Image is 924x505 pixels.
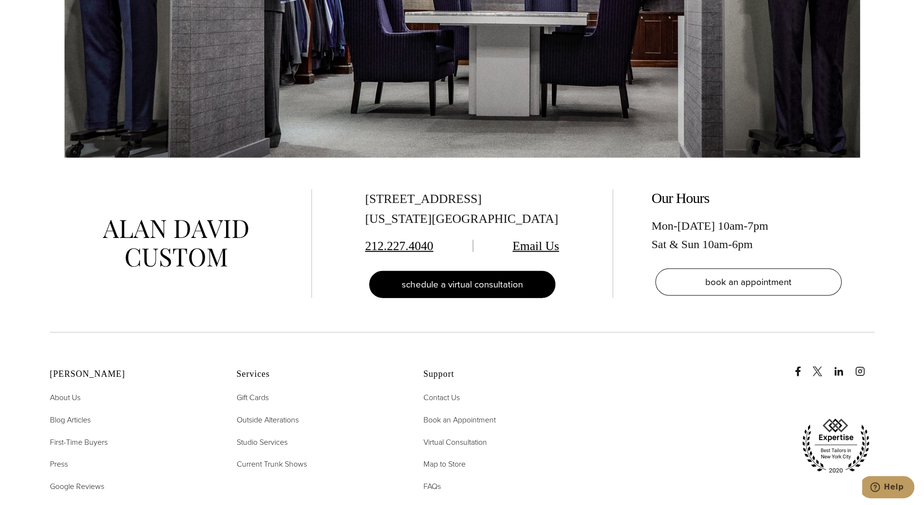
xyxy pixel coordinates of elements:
[797,415,875,477] img: expertise, best tailors in new york city 2020
[50,392,81,403] span: About Us
[50,436,108,449] a: First-Time Buyers
[237,392,269,403] span: Gift Cards
[237,391,399,470] nav: Services Footer Nav
[237,414,299,425] span: Outside Alterations
[834,357,853,376] a: linkedin
[50,458,68,471] a: Press
[423,480,441,493] a: FAQs
[423,414,496,426] a: Book an Appointment
[513,239,559,253] a: Email Us
[237,458,307,471] a: Current Trunk Shows
[655,269,842,296] a: book an appointment
[423,392,460,403] span: Contact Us
[793,357,811,376] a: Facebook
[50,437,108,448] span: First-Time Buyers
[402,277,523,291] span: schedule a virtual consultation
[50,481,104,492] span: Google Reviews
[423,436,487,449] a: Virtual Consultation
[237,437,288,448] span: Studio Services
[237,391,269,404] a: Gift Cards
[237,369,399,380] h2: Services
[103,220,248,267] img: alan david custom
[862,476,914,500] iframe: Opens a widget where you can chat to one of our agents
[50,369,212,380] h2: [PERSON_NAME]
[50,480,104,493] a: Google Reviews
[855,357,875,376] a: instagram
[50,414,91,426] a: Blog Articles
[423,369,586,380] h2: Support
[423,458,466,471] a: Map to Store
[237,414,299,426] a: Outside Alterations
[50,391,81,404] a: About Us
[423,481,441,492] span: FAQs
[50,414,91,425] span: Blog Articles
[365,239,434,253] a: 212.227.4040
[365,189,559,229] div: [STREET_ADDRESS] [US_STATE][GEOGRAPHIC_DATA]
[812,357,832,376] a: x/twitter
[651,189,845,207] h2: Our Hours
[651,217,845,254] div: Mon-[DATE] 10am-7pm Sat & Sun 10am-6pm
[423,391,460,404] a: Contact Us
[705,275,792,289] span: book an appointment
[237,458,307,470] span: Current Trunk Shows
[237,436,288,449] a: Studio Services
[423,437,487,448] span: Virtual Consultation
[423,414,496,425] span: Book an Appointment
[423,458,466,470] span: Map to Store
[369,271,555,298] a: schedule a virtual consultation
[50,458,68,470] span: Press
